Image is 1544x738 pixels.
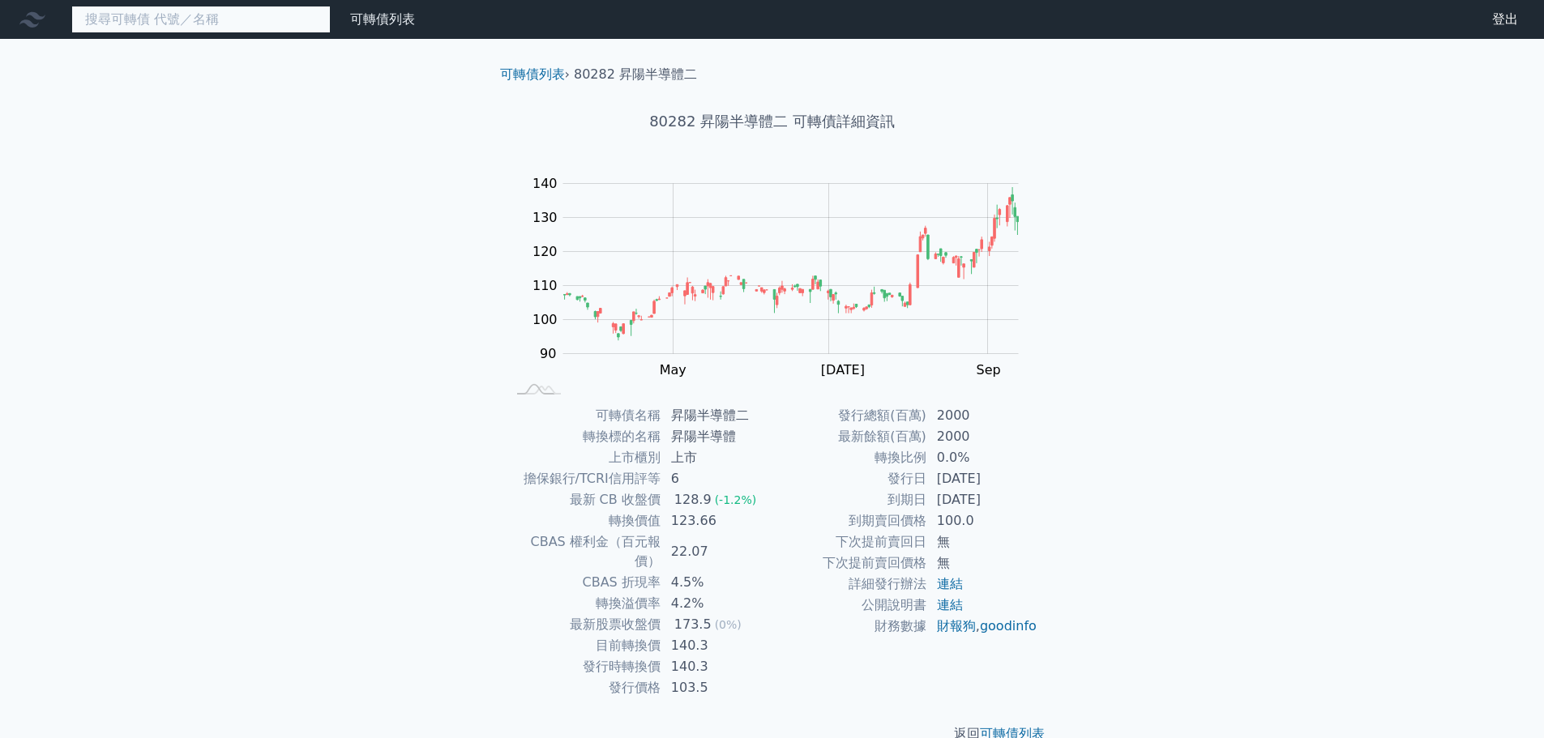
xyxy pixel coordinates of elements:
[772,468,927,489] td: 發行日
[661,572,772,593] td: 4.5%
[661,468,772,489] td: 6
[507,593,661,614] td: 轉換溢價率
[980,618,1037,633] a: goodinfo
[671,490,715,510] div: 128.9
[661,447,772,468] td: 上市
[661,426,772,447] td: 昇陽半導體
[507,405,661,426] td: 可轉債名稱
[661,593,772,614] td: 4.2%
[661,405,772,426] td: 昇陽半導體二
[71,6,331,33] input: 搜尋可轉債 代號／名稱
[772,552,927,574] td: 下次提前賣回價格
[772,574,927,595] td: 詳細發行辦法
[927,552,1038,574] td: 無
[507,635,661,656] td: 目前轉換價
[772,616,927,637] td: 財務數據
[715,493,757,506] span: (-1.2%)
[937,618,976,633] a: 財報狗
[661,510,772,531] td: 123.66
[532,312,558,327] tspan: 100
[821,362,865,378] tspan: [DATE]
[927,510,1038,531] td: 100.0
[507,656,661,677] td: 發行時轉換價
[487,110,1058,133] h1: 80282 昇陽半導體二 可轉債詳細資訊
[937,576,963,591] a: 連結
[574,65,697,84] li: 80282 昇陽半導體二
[772,595,927,616] td: 公開說明書
[772,447,927,468] td: 轉換比例
[507,510,661,531] td: 轉換價值
[532,244,558,259] tspan: 120
[927,447,1038,468] td: 0.0%
[1479,6,1531,32] a: 登出
[507,489,661,510] td: 最新 CB 收盤價
[977,362,1001,378] tspan: Sep
[507,426,661,447] td: 轉換標的名稱
[927,531,1038,552] td: 無
[500,65,570,84] li: ›
[927,405,1038,426] td: 2000
[927,489,1038,510] td: [DATE]
[507,677,661,698] td: 發行價格
[507,531,661,572] td: CBAS 權利金（百元報價）
[532,278,558,293] tspan: 110
[937,597,963,612] a: 連結
[532,210,558,225] tspan: 130
[927,616,1038,637] td: ,
[660,362,686,378] tspan: May
[772,426,927,447] td: 最新餘額(百萬)
[927,468,1038,489] td: [DATE]
[540,346,556,361] tspan: 90
[507,572,661,593] td: CBAS 折現率
[532,176,558,191] tspan: 140
[507,614,661,635] td: 最新股票收盤價
[661,635,772,656] td: 140.3
[661,656,772,677] td: 140.3
[772,405,927,426] td: 發行總額(百萬)
[772,510,927,531] td: 到期賣回價格
[772,531,927,552] td: 下次提前賣回日
[524,176,1043,411] g: Chart
[715,618,742,631] span: (0%)
[507,468,661,489] td: 擔保銀行/TCRI信用評等
[661,677,772,698] td: 103.5
[671,615,715,634] div: 173.5
[661,531,772,572] td: 22.07
[507,447,661,468] td: 上市櫃別
[927,426,1038,447] td: 2000
[772,489,927,510] td: 到期日
[500,66,565,82] a: 可轉債列表
[350,11,415,27] a: 可轉債列表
